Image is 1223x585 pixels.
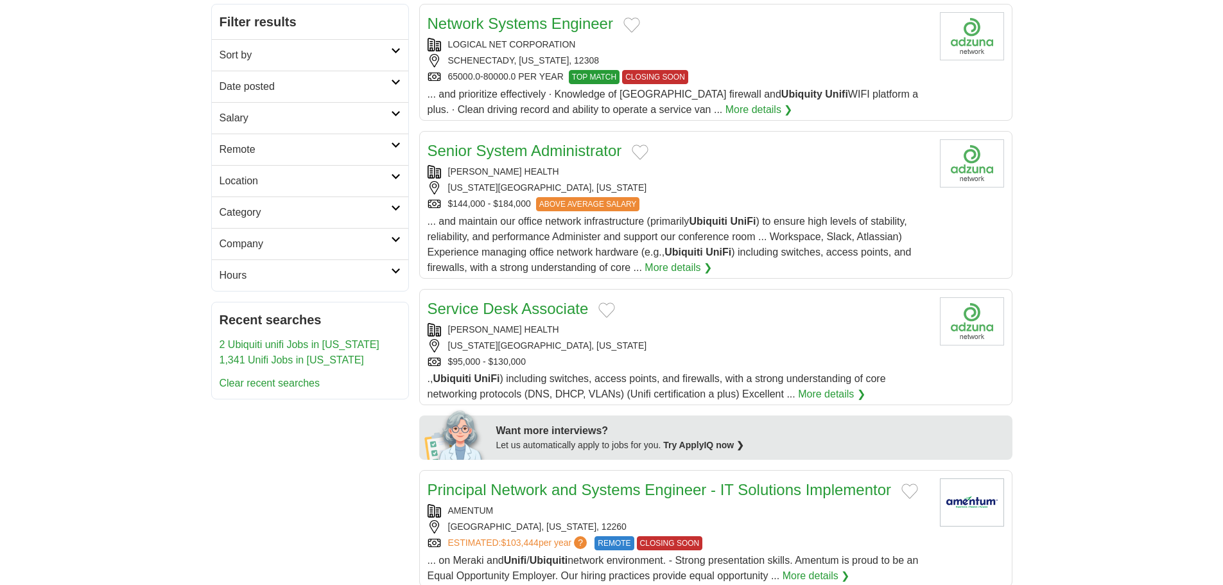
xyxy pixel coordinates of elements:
a: More details ❯ [645,260,712,275]
a: Senior System Administrator [428,142,622,159]
span: CLOSING SOON [637,536,703,550]
a: More details ❯ [798,387,865,402]
a: Hours [212,259,408,291]
a: Sort by [212,39,408,71]
h2: Category [220,205,391,220]
strong: UniFi [706,247,731,258]
span: ., ) including switches, access points, and firewalls, with a strong understanding of core networ... [428,373,886,399]
a: 2 Ubiquiti unifi Jobs in [US_STATE] [220,339,379,350]
a: Try ApplyIQ now ❯ [663,440,744,450]
strong: UniFi [730,216,756,227]
img: Company logo [940,12,1004,60]
div: [US_STATE][GEOGRAPHIC_DATA], [US_STATE] [428,339,930,353]
button: Add to favorite jobs [632,144,648,160]
span: ... on Meraki and / network environment. - Strong presentation skills. Amentum is proud to be an ... [428,555,919,581]
h2: Company [220,236,391,252]
a: Company [212,228,408,259]
button: Add to favorite jobs [598,302,615,318]
a: Remote [212,134,408,165]
div: $95,000 - $130,000 [428,355,930,369]
div: LOGICAL NET CORPORATION [428,38,930,51]
a: Network Systems Engineer [428,15,613,32]
strong: Ubiquiti [433,373,471,384]
a: More details ❯ [783,568,850,584]
button: Add to favorite jobs [901,484,918,499]
img: apply-iq-scientist.png [424,408,487,460]
img: Company logo [940,297,1004,345]
span: ... and maintain our office network infrastructure (primarily ) to ensure high levels of stabilit... [428,216,912,273]
strong: Ubiquiti [689,216,727,227]
h2: Recent searches [220,310,401,329]
span: ? [574,536,587,549]
a: AMENTUM [448,505,494,516]
a: Clear recent searches [220,378,320,389]
h2: Salary [220,110,391,126]
div: [PERSON_NAME] HEALTH [428,323,930,336]
div: Let us automatically apply to jobs for you. [496,439,1005,452]
div: [US_STATE][GEOGRAPHIC_DATA], [US_STATE] [428,181,930,195]
a: Service Desk Associate [428,300,589,317]
h2: Date posted [220,79,391,94]
strong: Ubiquiti [664,247,703,258]
div: [PERSON_NAME] HEALTH [428,165,930,179]
strong: Ubiquiti [530,555,568,566]
h2: Hours [220,268,391,283]
span: ABOVE AVERAGE SALARY [536,197,640,211]
img: Company logo [940,139,1004,188]
div: $144,000 - $184,000 [428,197,930,211]
h2: Remote [220,142,391,157]
a: 1,341 Unifi Jobs in [US_STATE] [220,354,364,365]
button: Add to favorite jobs [623,17,640,33]
span: $103,444 [501,537,538,548]
strong: Unifi [504,555,527,566]
span: CLOSING SOON [622,70,688,84]
strong: UniFi [474,373,499,384]
h2: Location [220,173,391,189]
span: REMOTE [594,536,634,550]
a: Date posted [212,71,408,102]
a: Salary [212,102,408,134]
h2: Sort by [220,48,391,63]
img: Amentum logo [940,478,1004,527]
div: Want more interviews? [496,423,1005,439]
strong: Unifi [825,89,848,100]
strong: Ubiquity [781,89,822,100]
a: Category [212,196,408,228]
a: Location [212,165,408,196]
a: ESTIMATED:$103,444per year? [448,536,590,550]
h2: Filter results [212,4,408,39]
span: ... and prioritize effectively · Knowledge of [GEOGRAPHIC_DATA] firewall and WIFI platform a plus... [428,89,919,115]
span: TOP MATCH [569,70,620,84]
div: SCHENECTADY, [US_STATE], 12308 [428,54,930,67]
div: 65000.0-80000.0 PER YEAR [428,70,930,84]
a: More details ❯ [725,102,793,118]
div: [GEOGRAPHIC_DATA], [US_STATE], 12260 [428,520,930,534]
a: Principal Network and Systems Engineer - IT Solutions Implementor [428,481,892,498]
